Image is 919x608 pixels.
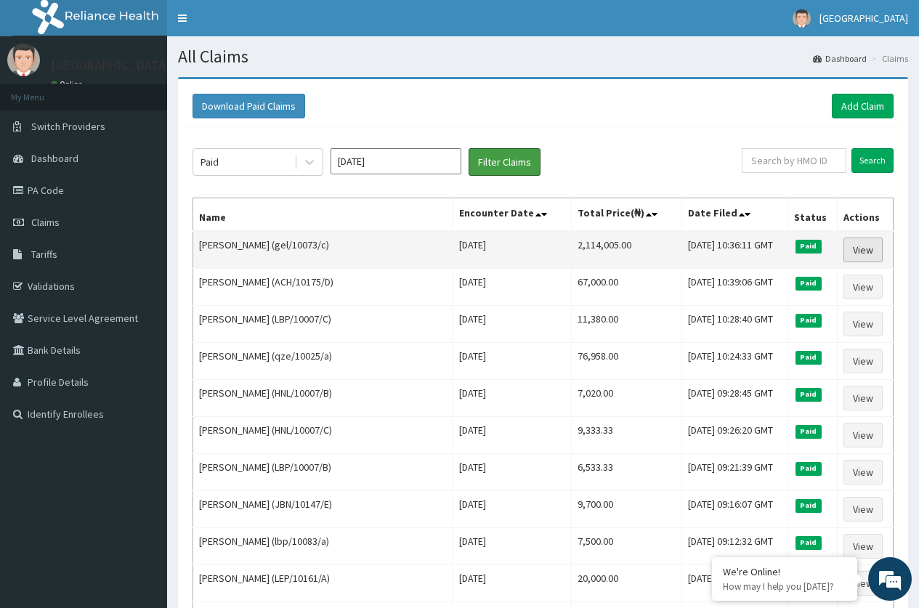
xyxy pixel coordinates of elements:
[843,571,883,596] a: View
[868,52,908,65] li: Claims
[572,454,682,491] td: 6,533.33
[193,269,453,306] td: [PERSON_NAME] (ACH/10175/D)
[84,183,201,330] span: We're online!
[238,7,273,42] div: Minimize live chat window
[331,148,461,174] input: Select Month and Year
[723,565,846,578] div: We're Online!
[31,216,60,229] span: Claims
[795,314,822,327] span: Paid
[51,79,86,89] a: Online
[572,269,682,306] td: 67,000.00
[681,565,788,602] td: [DATE] 09:11:25 GMT
[681,269,788,306] td: [DATE] 10:39:06 GMT
[193,306,453,343] td: [PERSON_NAME] (LBP/10007/C)
[572,417,682,454] td: 9,333.33
[193,565,453,602] td: [PERSON_NAME] (LEP/10161/A)
[843,497,883,522] a: View
[31,152,78,165] span: Dashboard
[843,460,883,485] a: View
[572,380,682,417] td: 7,020.00
[795,425,822,438] span: Paid
[742,148,846,173] input: Search by HMO ID
[681,528,788,565] td: [DATE] 09:12:32 GMT
[843,534,883,559] a: View
[193,343,453,380] td: [PERSON_NAME] (qze/10025/a)
[193,417,453,454] td: [PERSON_NAME] (HNL/10007/C)
[572,528,682,565] td: 7,500.00
[453,491,572,528] td: [DATE]
[795,277,822,290] span: Paid
[843,349,883,373] a: View
[795,240,822,253] span: Paid
[788,198,837,232] th: Status
[795,536,822,549] span: Paid
[31,248,57,261] span: Tariffs
[27,73,59,109] img: d_794563401_company_1708531726252_794563401
[795,462,822,475] span: Paid
[681,491,788,528] td: [DATE] 09:16:07 GMT
[723,580,846,593] p: How may I help you today?
[572,306,682,343] td: 11,380.00
[7,44,40,76] img: User Image
[795,388,822,401] span: Paid
[453,269,572,306] td: [DATE]
[51,59,171,72] p: [GEOGRAPHIC_DATA]
[193,491,453,528] td: [PERSON_NAME] (JBN/10147/E)
[681,231,788,269] td: [DATE] 10:36:11 GMT
[819,12,908,25] span: [GEOGRAPHIC_DATA]
[681,306,788,343] td: [DATE] 10:28:40 GMT
[793,9,811,28] img: User Image
[201,155,219,169] div: Paid
[843,386,883,410] a: View
[681,343,788,380] td: [DATE] 10:24:33 GMT
[453,454,572,491] td: [DATE]
[795,499,822,512] span: Paid
[453,565,572,602] td: [DATE]
[76,81,244,100] div: Chat with us now
[469,148,541,176] button: Filter Claims
[843,312,883,336] a: View
[193,94,305,118] button: Download Paid Claims
[681,454,788,491] td: [DATE] 09:21:39 GMT
[193,231,453,269] td: [PERSON_NAME] (gel/10073/c)
[572,491,682,528] td: 9,700.00
[572,565,682,602] td: 20,000.00
[851,148,894,173] input: Search
[7,397,277,447] textarea: Type your message and hit 'Enter'
[453,528,572,565] td: [DATE]
[681,198,788,232] th: Date Filed
[453,380,572,417] td: [DATE]
[453,231,572,269] td: [DATE]
[453,198,572,232] th: Encounter Date
[795,351,822,364] span: Paid
[31,120,105,133] span: Switch Providers
[193,454,453,491] td: [PERSON_NAME] (LBP/10007/B)
[572,231,682,269] td: 2,114,005.00
[681,417,788,454] td: [DATE] 09:26:20 GMT
[843,238,883,262] a: View
[453,343,572,380] td: [DATE]
[681,380,788,417] td: [DATE] 09:28:45 GMT
[178,47,908,66] h1: All Claims
[193,198,453,232] th: Name
[453,306,572,343] td: [DATE]
[843,275,883,299] a: View
[193,528,453,565] td: [PERSON_NAME] (lbp/10083/a)
[572,198,682,232] th: Total Price(₦)
[843,423,883,447] a: View
[453,417,572,454] td: [DATE]
[572,343,682,380] td: 76,958.00
[813,52,867,65] a: Dashboard
[832,94,894,118] a: Add Claim
[193,380,453,417] td: [PERSON_NAME] (HNL/10007/B)
[837,198,893,232] th: Actions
